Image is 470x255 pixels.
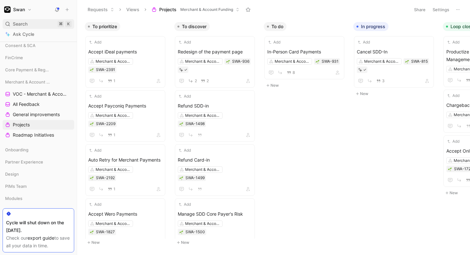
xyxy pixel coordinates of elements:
button: To do [264,22,286,31]
span: Payment Operations [5,207,45,214]
button: Share [411,5,428,14]
span: Design [5,171,19,177]
span: Merchant & Account Funding [180,6,233,13]
span: PIMs Team [5,183,27,189]
span: Refund Card-in [178,156,252,164]
div: Consent & SCA [3,41,74,50]
div: 🌱 [90,176,94,180]
span: 8 [293,71,295,75]
img: 🌱 [405,60,409,64]
div: SWA-931 [322,58,339,65]
div: Merchant & Account Funding [185,166,221,173]
button: 2 [200,77,210,84]
div: ⌘ [58,21,64,27]
div: SWA-1500 [185,229,205,235]
button: Add [178,147,192,154]
button: SwanSwan [3,5,33,14]
div: Core Payment & Regulatory [3,65,74,75]
div: Merchant & Account Funding [96,112,131,119]
span: 1 [114,79,115,83]
span: Roadmap Initiatives [13,132,54,138]
a: AddCancel SDD-InMerchant & Account Funding3 [354,36,434,88]
div: Merchant & Account Funding [96,58,131,65]
div: SWA-1827 [96,229,115,235]
div: Merchant & Account Funding [96,166,131,173]
button: Requests [85,5,117,14]
div: FinCrime [3,53,74,64]
img: 🌱 [179,230,183,234]
button: 🌱 [315,59,320,64]
button: 🌱 [179,230,184,234]
div: Check our to save all your data in time. [6,234,71,250]
a: All Feedback [3,100,74,109]
a: AddAuto Retry for Merchant PaymentsMerchant & Account Funding1 [85,144,165,196]
button: 🌱 [448,167,452,171]
span: In progress [361,23,385,30]
div: Partner Experience [3,157,74,169]
button: Add [357,39,371,45]
span: In-Person Card Payments [267,48,341,56]
div: K [65,21,72,27]
div: Onboarding [3,145,74,156]
a: AddIn-Person Card PaymentsMerchant & Account Funding8 [264,36,344,79]
button: 🌱 [90,68,94,72]
button: 1 [106,186,117,193]
button: New [264,82,348,89]
a: AddAccept Payconiq PaymentsMerchant & Account Funding1 [85,90,165,142]
span: To prioritize [92,23,117,30]
div: Merchant & Account Funding [185,58,221,65]
button: 3 [375,77,386,84]
div: SWA-815 [411,58,428,65]
button: Add [446,92,460,99]
span: 2 [195,79,197,83]
a: General improvements [3,110,74,119]
div: Merchant & Account FundingVOC - Merchant & Account FundingAll FeedbackGeneral improvementsProject... [3,77,74,140]
button: 🌱 [405,59,409,64]
button: To discover [174,22,210,31]
img: 🌱 [90,230,94,234]
a: Ask Cycle [3,29,74,39]
span: Auto Retry for Merchant Payments [88,156,162,164]
div: To discoverNew [172,19,261,250]
div: PIMs Team [3,181,74,191]
img: 🌱 [90,68,94,72]
a: AddAccept iDeal paymentsMerchant & Account Funding1 [85,36,165,88]
div: Merchant & Account Funding [96,220,131,227]
div: SWA-2209 [96,121,115,127]
span: Modules [5,195,22,202]
button: 🌱 [226,59,230,64]
div: PIMs Team [3,181,74,193]
button: Add [88,201,102,208]
img: 🌱 [226,60,230,64]
button: 1 [106,131,117,139]
span: Redesign of the payment page [178,48,252,56]
div: In progressNew [351,19,440,101]
img: 🌱 [90,176,94,180]
button: 🌱 [179,122,184,126]
div: Merchant & Account Funding [275,58,310,65]
span: General improvements [13,111,60,118]
button: 🌱 [90,230,94,234]
a: AddRefund Card-inMerchant & Account Funding [175,144,255,196]
div: SWA-2192 [96,175,115,181]
span: Refund SDD-in [178,102,252,110]
div: Merchant & Account Funding [364,58,400,65]
a: Roadmap Initiatives [3,130,74,140]
button: 2 [187,77,198,85]
span: Merchant & Account Funding [5,79,50,85]
div: Design [3,169,74,179]
img: 🌱 [316,60,319,64]
button: To prioritize [85,22,120,31]
button: Add [178,93,192,100]
img: 🌱 [448,167,452,171]
span: Onboarding [5,147,28,153]
div: Core Payment & Regulatory [3,65,74,76]
div: Modules [3,194,74,205]
div: 🌱 [179,176,184,180]
div: Modules [3,194,74,203]
span: To discover [182,23,207,30]
img: 🌱 [90,122,94,126]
